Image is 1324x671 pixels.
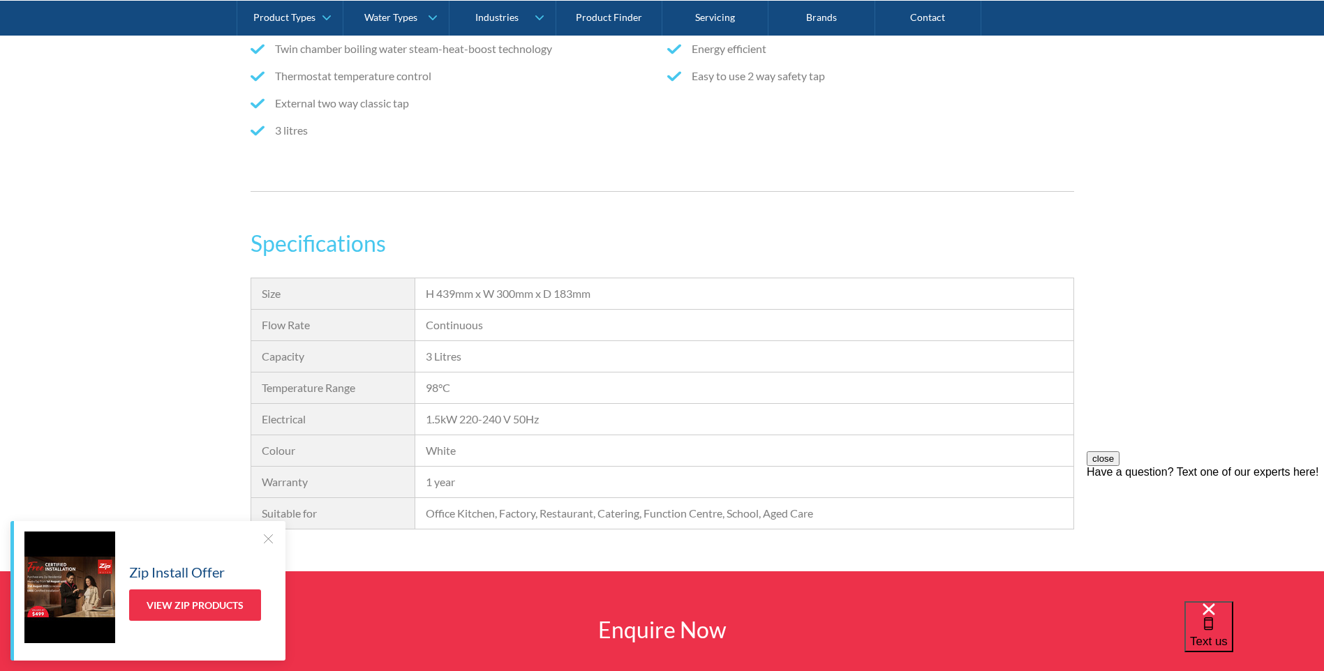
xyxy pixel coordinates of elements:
img: Zip Install Offer [24,531,115,643]
div: 3 Litres [426,348,1062,365]
div: Water Types [364,11,417,23]
li: Thermostat temperature control [251,68,657,84]
div: Electrical [262,411,405,428]
div: Colour [262,442,405,459]
div: Flow Rate [262,317,405,333]
div: Continuous [426,317,1062,333]
div: Warranty [262,474,405,490]
div: H 439mm x W 300mm x D 183mm [426,285,1062,302]
li: Easy to use 2 way safety tap [667,68,1073,84]
div: Size [262,285,405,302]
div: 1 year [426,474,1062,490]
iframe: podium webchat widget bubble [1184,601,1324,671]
div: Suitable for [262,505,405,522]
li: Twin chamber boiling water steam-heat-boost technology [251,40,657,57]
h2: Enquire Now [460,613,865,647]
div: Capacity [262,348,405,365]
h5: Zip Install Offer [129,561,225,582]
div: Temperature Range [262,379,405,396]
iframe: podium webchat widget prompt [1087,451,1324,619]
div: Industries [475,11,519,23]
div: 98°C [426,379,1062,396]
li: 3 litres [251,122,657,139]
a: View Zip Products [129,589,261,621]
div: White [426,442,1062,459]
div: Product Types [253,11,315,23]
h3: Specifications [251,227,1074,260]
div: 1.5kW 220-240 V 50Hz [426,411,1062,428]
li: External two way classic tap [251,95,657,112]
div: Office Kitchen, Factory, Restaurant, Catering, Function Centre, School, Aged Care [426,505,1062,522]
li: Energy efficient [667,40,1073,57]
